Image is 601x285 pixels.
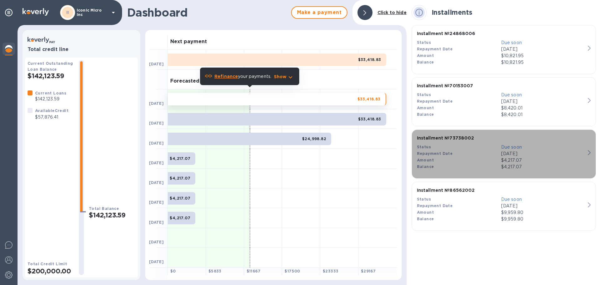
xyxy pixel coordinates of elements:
b: Status [417,145,431,149]
b: Repayment Date [417,99,453,104]
b: Total Balance [89,206,119,211]
h3: Forecasted payments [170,78,227,84]
b: Balance [417,164,434,169]
b: Amount [417,158,434,162]
div: $10,821.95 [501,53,585,59]
b: Click to hide [378,10,407,15]
b: [DATE] [149,259,164,264]
img: Logo [23,8,49,16]
p: Iconic Micro Inc [77,8,108,17]
b: Repayment Date [417,203,453,208]
b: Installment № 73738002 [417,135,474,140]
p: Show [274,74,287,80]
b: II [66,10,69,15]
p: [DATE] [501,46,585,53]
b: $ 11667 [247,269,260,273]
b: Amount [417,105,434,110]
h3: Next payment [170,39,207,45]
div: $8,420.01 [501,105,585,111]
b: $4,217.07 [170,196,190,201]
p: [DATE] [501,98,585,105]
h2: $200,000.00 [28,267,74,275]
b: Installment № 24868006 [417,31,475,36]
p: [DATE] [501,150,585,157]
p: $9,959.80 [501,216,585,222]
h1: Dashboard [127,6,288,19]
b: Status [417,92,431,97]
b: [DATE] [149,240,164,244]
p: $8,420.01 [501,111,585,118]
b: Repayment Date [417,47,453,51]
b: $4,217.07 [170,216,190,220]
b: Available Credit [35,108,69,113]
b: $33,418.83 [357,97,381,101]
button: Make a payment [291,6,347,19]
div: $4,217.07 [501,157,585,164]
b: $ 29167 [361,269,376,273]
b: [DATE] [149,62,164,66]
b: Installments [432,8,472,16]
p: your payments. [214,73,271,80]
b: $ 23333 [323,269,338,273]
b: $33,418.83 [358,117,381,121]
button: Installment №24868006StatusDue soonRepayment Date[DATE]Amount$10,821.95Balance$10,821.95 [412,25,596,74]
b: Total Credit Limit [28,262,67,266]
b: $24,998.82 [302,136,326,141]
button: Installment №73738002StatusDue soonRepayment Date[DATE]Amount$4,217.07Balance$4,217.07 [412,130,596,179]
div: Pin categories [3,6,15,19]
span: Make a payment [297,9,342,16]
b: Current Outstanding Loan Balance [28,61,73,72]
b: Balance [417,216,434,221]
p: $10,821.95 [501,59,585,66]
h2: $142,123.59 [28,72,74,80]
b: Current Loans [35,91,66,95]
b: Refinance [214,74,238,79]
button: Show [274,74,294,80]
p: $57,876.41 [35,114,69,120]
p: Due soon [501,39,585,46]
b: Installment № 70153007 [417,83,473,88]
b: Status [417,197,431,201]
b: $4,217.07 [170,156,190,161]
button: Installment №70153007StatusDue soonRepayment Date[DATE]Amount$8,420.01Balance$8,420.01 [412,77,596,126]
h2: $142,123.59 [89,211,135,219]
p: $142,123.59 [35,96,66,102]
b: Status [417,40,431,45]
b: Balance [417,112,434,117]
p: $4,217.07 [501,164,585,170]
p: Due soon [501,92,585,98]
div: $9,959.80 [501,209,585,216]
b: $4,217.07 [170,176,190,181]
b: [DATE] [149,141,164,145]
b: [DATE] [149,101,164,106]
b: $ 0 [170,269,176,273]
b: $ 5833 [208,269,222,273]
b: [DATE] [149,160,164,165]
p: [DATE] [501,203,585,209]
b: [DATE] [149,200,164,205]
p: Due soon [501,144,585,150]
b: Amount [417,53,434,58]
b: Installment № 86562002 [417,188,475,193]
b: $ 17500 [285,269,300,273]
b: [DATE] [149,180,164,185]
b: [DATE] [149,121,164,125]
b: Repayment Date [417,151,453,156]
b: Amount [417,210,434,215]
b: $33,418.83 [358,57,381,62]
h3: Total credit line [28,47,135,53]
b: [DATE] [149,220,164,225]
p: Due soon [501,196,585,203]
b: Balance [417,60,434,64]
button: Installment №86562002StatusDue soonRepayment Date[DATE]Amount$9,959.80Balance$9,959.80 [412,182,596,231]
